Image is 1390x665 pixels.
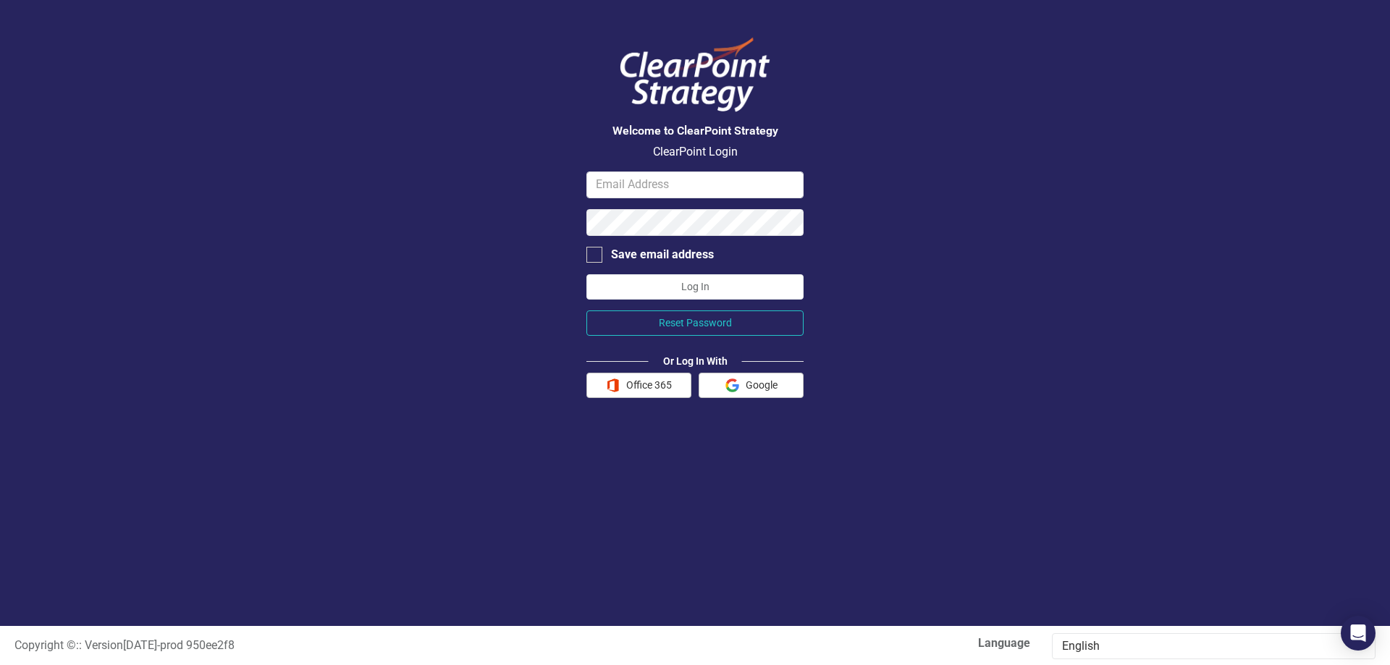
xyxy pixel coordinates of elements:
[586,310,804,336] button: Reset Password
[586,373,691,398] button: Office 365
[608,29,782,121] img: ClearPoint Logo
[649,354,742,368] div: Or Log In With
[586,144,804,161] p: ClearPoint Login
[586,274,804,300] button: Log In
[586,124,804,137] h3: Welcome to ClearPoint Strategy
[706,635,1030,652] label: Language
[14,638,76,652] span: Copyright ©
[1341,616,1376,651] div: Open Intercom Messenger
[699,373,804,398] button: Google
[4,638,695,654] div: :: Version [DATE] - prod 950ee2f8
[611,247,714,263] div: Save email address
[1062,638,1350,655] div: English
[586,171,804,198] input: Email Address
[725,378,739,392] img: Google
[606,378,620,392] img: Office 365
